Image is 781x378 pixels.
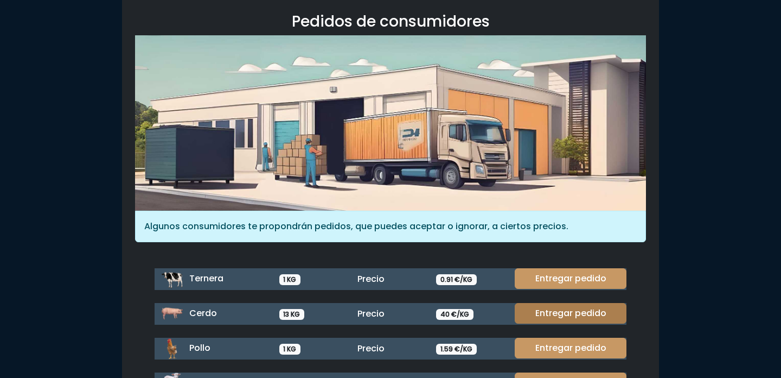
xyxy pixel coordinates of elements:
[135,211,646,242] div: Algunos consumidores te propondrán pedidos, que puedes aceptar o ignorar, a ciertos precios.
[436,344,477,355] span: 1.59 €/KG
[279,344,301,355] span: 1 KG
[161,268,183,290] img: ternera.png
[351,307,430,320] div: Precio
[161,303,183,325] img: cerdo.png
[189,272,223,285] span: Ternera
[351,273,430,286] div: Precio
[189,307,217,319] span: Cerdo
[351,342,430,355] div: Precio
[189,342,210,354] span: Pollo
[161,338,183,360] img: pollo.png
[279,309,305,320] span: 13 KG
[135,35,646,211] img: orders.jpg
[279,274,301,285] span: 1 KG
[515,303,626,324] a: Entregar pedido
[436,309,473,320] span: 40 €/KG
[515,268,626,289] a: Entregar pedido
[515,338,626,358] a: Entregar pedido
[135,12,646,31] h3: Pedidos de consumidores
[436,274,477,285] span: 0.91 €/KG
